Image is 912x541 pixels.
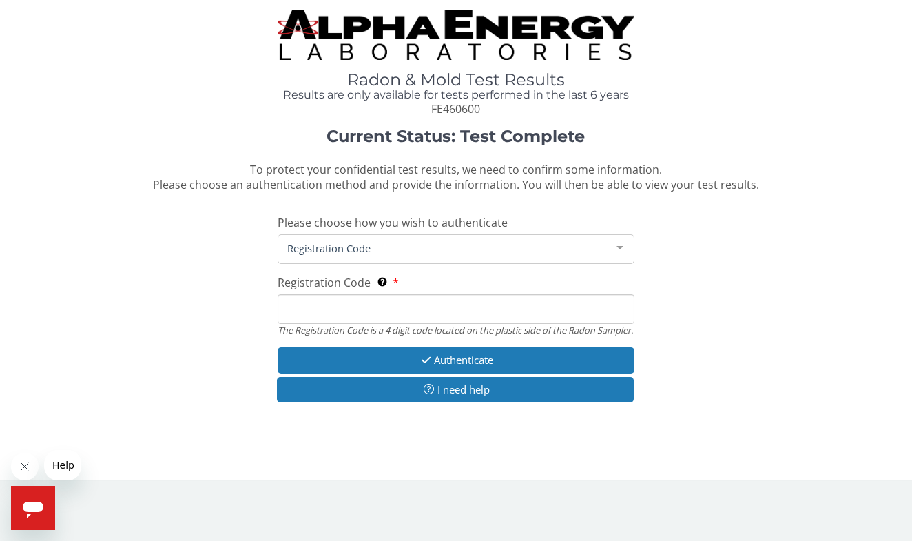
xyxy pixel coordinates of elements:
span: FE460600 [431,101,480,116]
button: Authenticate [278,347,634,373]
span: Please choose how you wish to authenticate [278,215,508,230]
strong: Current Status: Test Complete [327,126,585,146]
div: The Registration Code is a 4 digit code located on the plastic side of the Radon Sampler. [278,324,634,336]
img: TightCrop.jpg [278,10,634,60]
h4: Results are only available for tests performed in the last 6 years [278,89,634,101]
h1: Radon & Mold Test Results [278,71,634,89]
iframe: Message from company [44,450,81,480]
iframe: Button to launch messaging window [11,486,55,530]
button: I need help [277,377,634,402]
span: Registration Code [278,275,371,290]
span: Registration Code [284,241,606,256]
span: To protect your confidential test results, we need to confirm some information. Please choose an ... [153,162,759,193]
iframe: Close message [11,453,39,480]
